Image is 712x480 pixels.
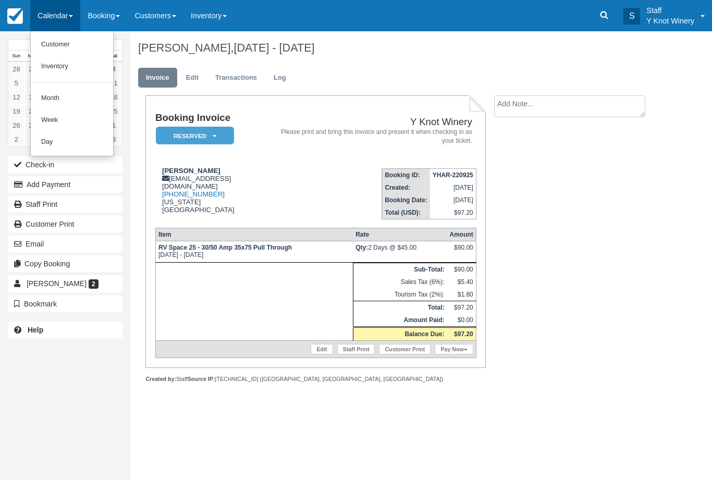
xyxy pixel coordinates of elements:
ul: Calendar [30,31,114,156]
a: Inventory [31,56,113,78]
a: Customer [31,34,113,56]
a: Month [31,88,113,109]
a: Week [31,109,113,131]
a: Day [31,131,113,153]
